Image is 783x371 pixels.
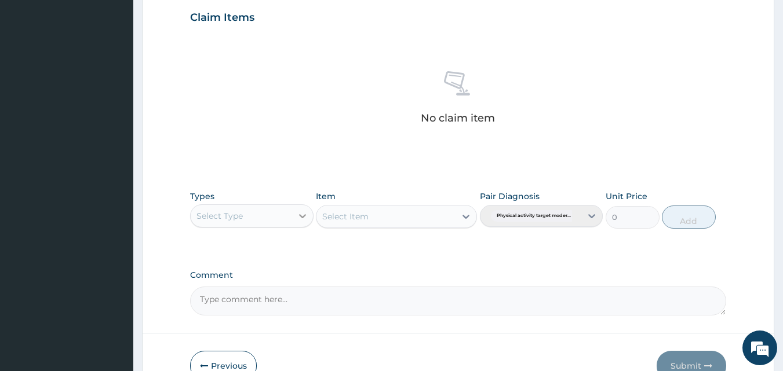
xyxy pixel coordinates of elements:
[316,190,336,202] label: Item
[190,270,727,280] label: Comment
[190,12,254,24] h3: Claim Items
[60,65,195,80] div: Chat with us now
[662,205,716,229] button: Add
[6,248,221,288] textarea: Type your message and hit 'Enter'
[190,6,218,34] div: Minimize live chat window
[606,190,647,202] label: Unit Price
[21,58,47,87] img: d_794563401_company_1708531726252_794563401
[480,190,540,202] label: Pair Diagnosis
[421,112,495,124] p: No claim item
[190,192,214,201] label: Types
[196,210,243,222] div: Select Type
[67,112,160,229] span: We're online!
